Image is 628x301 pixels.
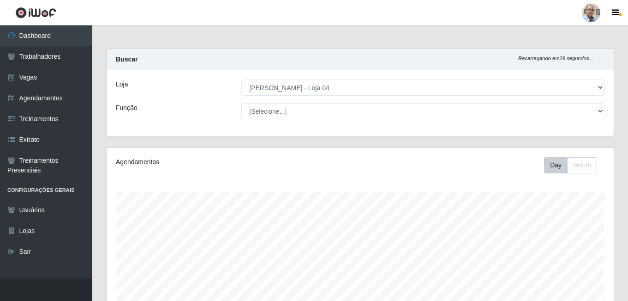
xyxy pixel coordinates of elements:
[567,157,597,173] button: Month
[544,157,568,173] button: Day
[544,157,604,173] div: Toolbar with button groups
[116,103,138,113] label: Função
[15,7,56,18] img: CoreUI Logo
[116,55,138,63] strong: Buscar
[518,55,593,61] i: Recarregando em 29 segundos...
[116,157,311,167] div: Agendamentos
[116,80,128,89] label: Loja
[544,157,597,173] div: First group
